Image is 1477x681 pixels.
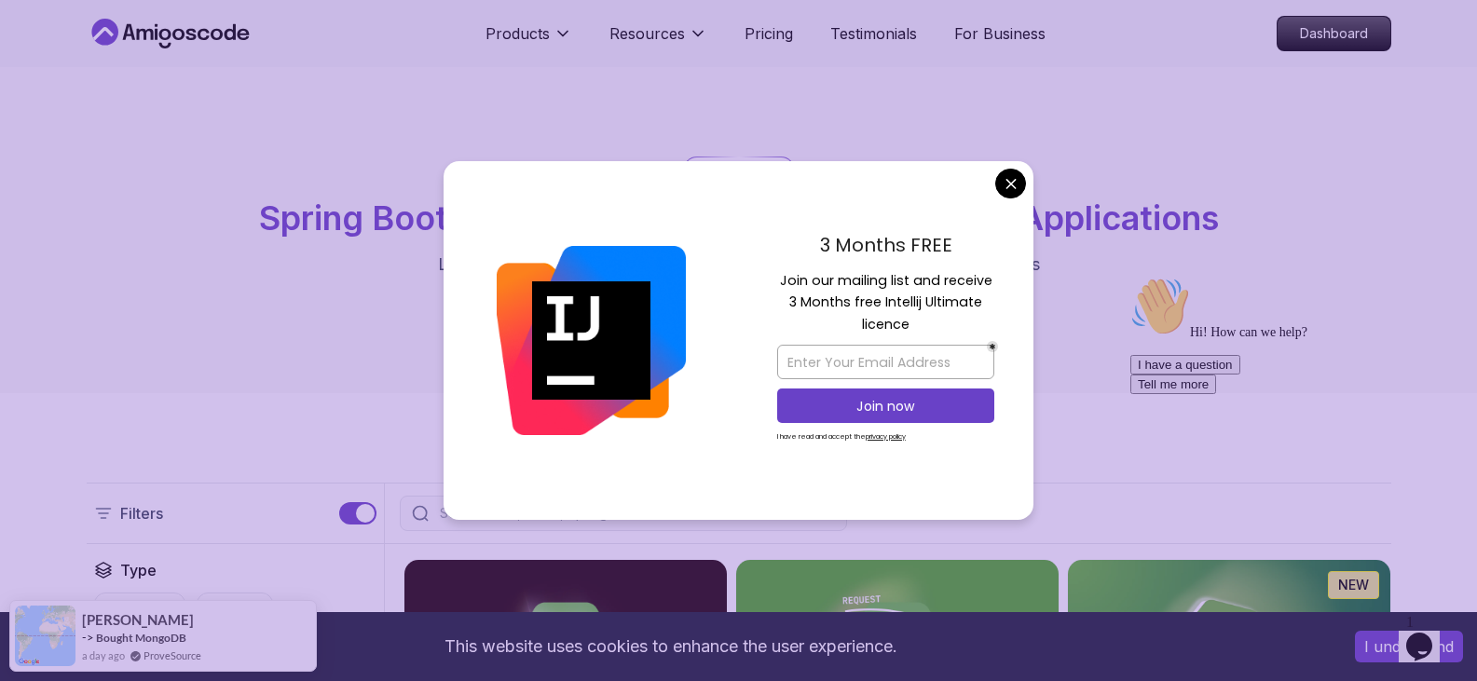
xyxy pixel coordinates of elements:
div: 👋Hi! How can we help?I have a questionTell me more [7,7,343,125]
a: ProveSource [144,647,201,663]
iframe: chat widget [1399,606,1458,662]
a: For Business [954,22,1046,45]
p: Products [485,22,550,45]
img: :wave: [7,7,67,67]
div: This website uses cookies to enhance the user experience. [14,626,1327,667]
a: Dashboard [1277,16,1391,51]
button: Course [94,592,185,628]
img: provesource social proof notification image [15,606,75,666]
span: [PERSON_NAME] [82,612,194,628]
span: -> [82,630,94,645]
a: Bought MongoDB [96,631,186,645]
a: Testimonials [830,22,917,45]
span: Hi! How can we help? [7,56,185,70]
button: Build [197,592,273,628]
span: Spring Boot Courses for Building Scalable Java Applications [259,197,1219,238]
iframe: chat widget [1123,269,1458,597]
p: Filters [120,502,163,524]
button: I have a question [7,86,117,105]
button: Tell me more [7,105,93,125]
p: Dashboard [1278,17,1390,50]
span: a day ago [82,647,125,663]
button: Accept cookies [1355,631,1463,662]
button: Resources [609,22,707,60]
input: Search Java, React, Spring boot ... [436,504,835,523]
p: Learn to build production-grade Java applications using Spring Boot. Includes REST APIs, database... [426,252,1052,304]
h2: Type [120,559,157,581]
p: Resources [609,22,685,45]
button: Products [485,22,572,60]
a: Pricing [745,22,793,45]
